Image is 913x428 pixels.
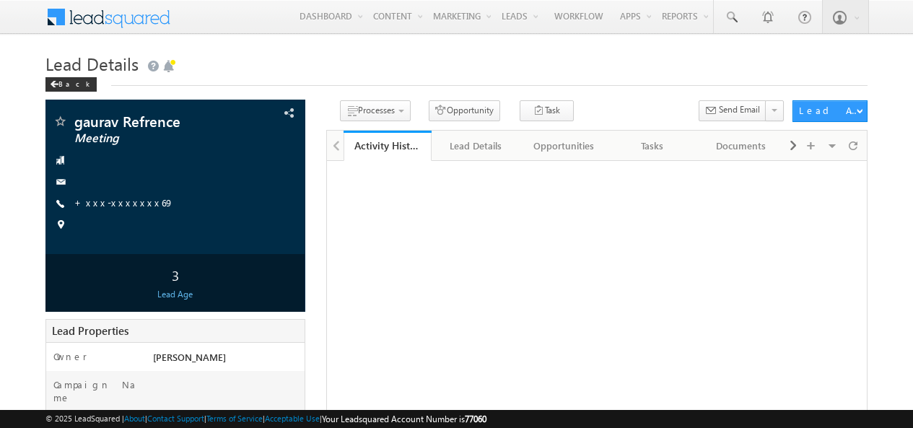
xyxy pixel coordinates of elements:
button: Send Email [699,100,766,121]
div: Activity History [354,139,421,152]
button: Task [520,100,574,121]
div: Opportunities [532,137,596,154]
span: gaurav Refrence [74,114,234,128]
a: Lead Details [432,131,520,161]
div: Lead Actions [799,104,860,117]
a: About [124,414,145,423]
div: Documents [709,137,773,154]
a: Back [45,77,104,89]
span: [PERSON_NAME] [153,351,226,363]
label: Owner [53,350,87,363]
span: Send Email [719,103,760,116]
a: Terms of Service [206,414,263,423]
a: Acceptable Use [265,414,320,423]
button: Opportunity [429,100,500,121]
button: Lead Actions [792,100,867,122]
span: 77060 [465,414,486,424]
label: Campaign Name [53,378,140,404]
a: Contact Support [147,414,204,423]
a: Tasks [609,131,698,161]
span: Lead Properties [52,323,128,338]
span: Lead Details [45,52,139,75]
a: Documents [697,131,786,161]
div: Lead Details [443,137,507,154]
span: +xxx-xxxxxxx69 [74,196,174,211]
span: © 2025 LeadSquared | | | | | [45,412,486,426]
div: Back [45,77,97,92]
span: Processes [358,105,395,115]
div: Lead Age [49,288,301,301]
span: Your Leadsquared Account Number is [322,414,486,424]
a: Opportunities [520,131,609,161]
div: 3 [49,261,301,288]
a: Activity History [344,131,432,161]
span: Meeting [74,131,234,146]
div: Tasks [621,137,685,154]
button: Processes [340,100,411,121]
